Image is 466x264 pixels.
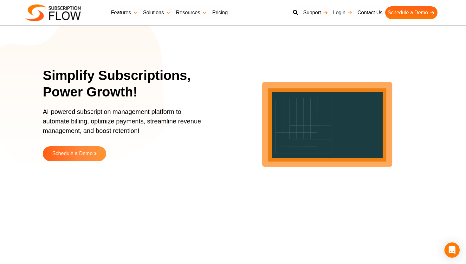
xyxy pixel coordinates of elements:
[173,6,210,19] a: Resources
[52,151,93,156] span: Schedule a Demo
[43,146,106,161] a: Schedule a Demo
[355,6,385,19] a: Contact Us
[444,242,460,258] div: Open Intercom Messenger
[331,6,355,19] a: Login
[301,6,330,19] a: Support
[385,6,437,19] a: Schedule a Demo
[108,6,140,19] a: Features
[43,67,216,101] h1: Simplify Subscriptions, Power Growth!
[43,107,208,142] p: AI-powered subscription management platform to automate billing, optimize payments, streamline re...
[25,4,81,21] img: Subscriptionflow
[210,6,230,19] a: Pricing
[140,6,173,19] a: Solutions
